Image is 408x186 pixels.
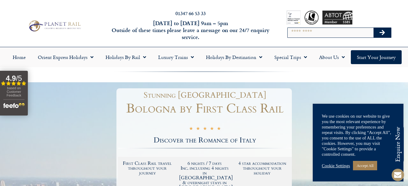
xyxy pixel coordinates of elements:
h6: [DATE] to [DATE] 9am – 5pm Outside of these times please leave a message on our 24/7 enquiry serv... [110,20,271,41]
a: Orient Express Holidays [32,50,100,64]
a: About Us [313,50,351,64]
a: Luxury Trains [152,50,200,64]
a: 01347 66 53 33 [175,10,206,17]
a: Home [7,50,32,64]
nav: Menu [3,50,405,64]
i: ★ [217,126,221,133]
a: Accept All [353,161,377,170]
h2: Discover the Romance of Italy [118,137,292,144]
h2: 4 star accommodation throughout your holiday [237,161,288,175]
button: Search [374,28,391,38]
i: ★ [189,126,193,133]
img: Planet Rail Train Holidays Logo [27,19,82,33]
a: Special Trips [268,50,313,64]
div: 5/5 [189,125,221,133]
a: Cookie Settings [322,163,350,168]
a: Holidays by Destination [200,50,268,64]
h2: First Class Rail travel throughout your journey [122,161,173,175]
div: We use cookies on our website to give you the most relevant experience by remembering your prefer... [322,113,394,157]
h1: Bologna by First Class Rail [118,102,292,115]
i: ★ [210,126,214,133]
a: Start your Journey [351,50,402,64]
h1: Stunning [GEOGRAPHIC_DATA] [121,91,289,99]
i: ★ [196,126,200,133]
i: ★ [203,126,207,133]
a: Holidays by Rail [100,50,152,64]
